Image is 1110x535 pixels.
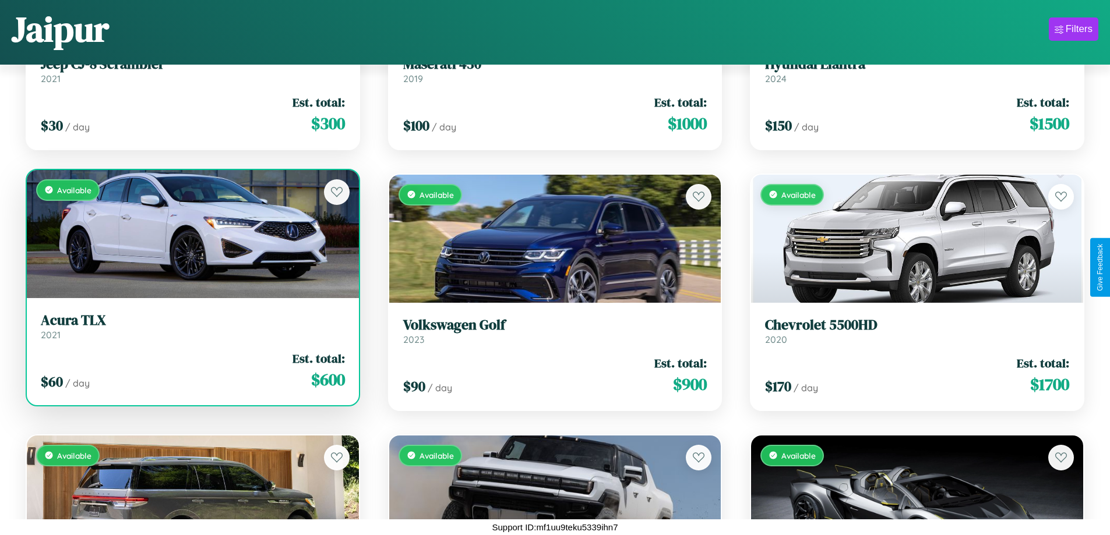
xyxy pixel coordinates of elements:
span: / day [65,377,90,389]
span: $ 170 [765,377,791,396]
span: 2021 [41,73,61,84]
span: $ 1700 [1030,373,1069,396]
h3: Acura TLX [41,312,345,329]
span: $ 600 [311,368,345,391]
a: Jeep CJ-8 Scrambler2021 [41,56,345,84]
span: Est. total: [654,94,707,111]
span: $ 90 [403,377,425,396]
h1: Jaipur [12,5,109,53]
span: / day [432,121,456,133]
span: 2021 [41,329,61,341]
a: Maserati 4302019 [403,56,707,84]
a: Acura TLX2021 [41,312,345,341]
span: $ 1000 [668,112,707,135]
h3: Chevrolet 5500HD [765,317,1069,334]
span: Available [420,190,454,200]
span: Est. total: [293,94,345,111]
div: Give Feedback [1096,244,1104,291]
span: / day [794,121,819,133]
a: Volkswagen Golf2023 [403,317,707,345]
span: Available [781,451,816,460]
h3: Hyundai Elantra [765,56,1069,73]
span: $ 60 [41,372,63,391]
button: Filters [1049,17,1098,41]
span: $ 300 [311,112,345,135]
span: $ 900 [673,373,707,396]
p: Support ID: mf1uu9teku5339ihn7 [492,519,618,535]
span: Available [57,185,91,195]
a: Chevrolet 5500HD2020 [765,317,1069,345]
span: Est. total: [1017,355,1069,371]
span: Est. total: [654,355,707,371]
span: Est. total: [293,350,345,367]
span: $ 30 [41,116,63,135]
div: Filters [1066,23,1093,35]
span: $ 150 [765,116,792,135]
span: 2024 [765,73,787,84]
h3: Maserati 430 [403,56,707,73]
span: / day [65,121,90,133]
h3: Volkswagen Golf [403,317,707,334]
span: Available [420,451,454,460]
span: / day [428,382,452,394]
span: 2019 [403,73,423,84]
span: Available [781,190,816,200]
span: 2023 [403,334,424,345]
span: $ 100 [403,116,429,135]
span: Available [57,451,91,460]
a: Hyundai Elantra2024 [765,56,1069,84]
span: $ 1500 [1030,112,1069,135]
h3: Jeep CJ-8 Scrambler [41,56,345,73]
span: 2020 [765,334,787,345]
span: / day [794,382,818,394]
span: Est. total: [1017,94,1069,111]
